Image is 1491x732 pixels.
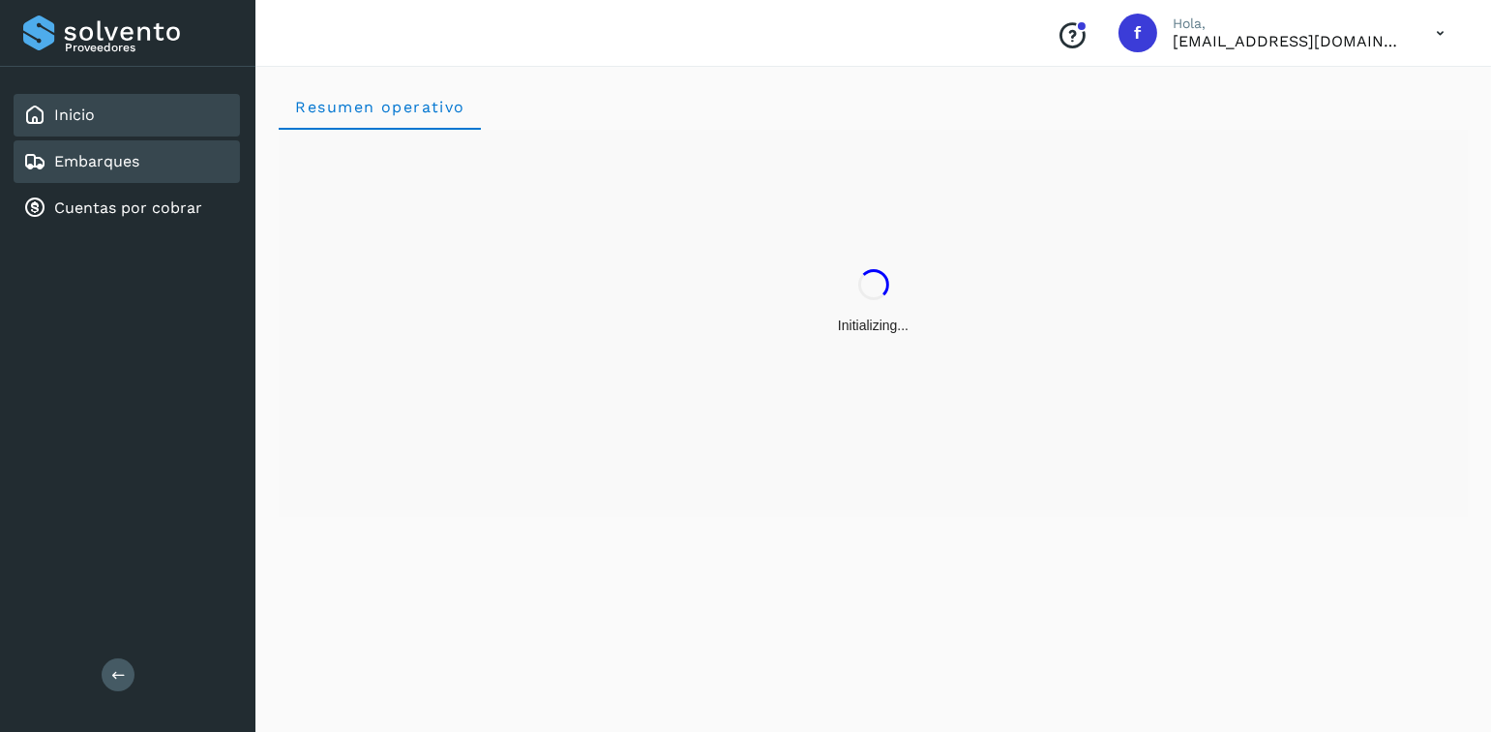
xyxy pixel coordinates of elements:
[14,187,240,229] div: Cuentas por cobrar
[1173,15,1405,32] p: Hola,
[54,106,95,124] a: Inicio
[1173,32,1405,50] p: facturacion@expresssanjavier.com
[294,98,465,116] span: Resumen operativo
[54,198,202,217] a: Cuentas por cobrar
[54,152,139,170] a: Embarques
[14,94,240,137] div: Inicio
[65,41,232,54] p: Proveedores
[14,140,240,183] div: Embarques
